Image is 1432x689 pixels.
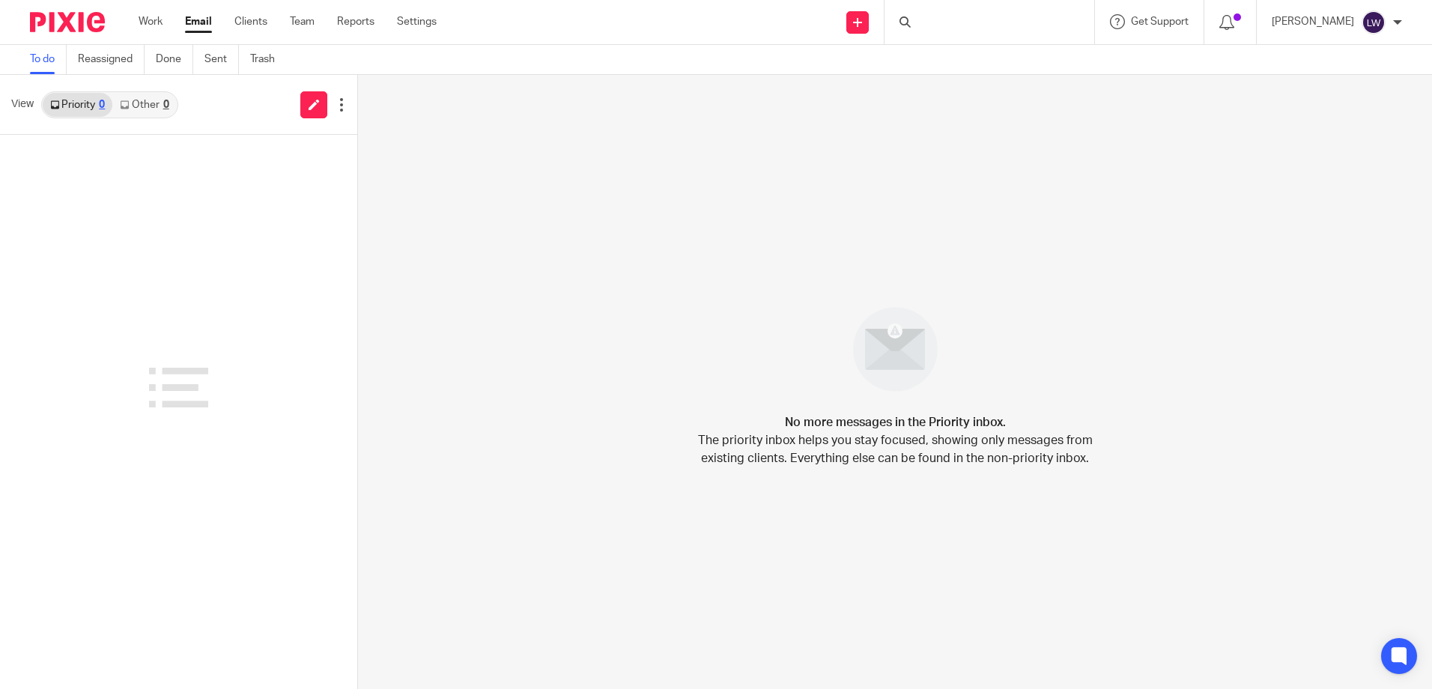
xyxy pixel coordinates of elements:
[785,413,1006,431] h4: No more messages in the Priority inbox.
[78,45,145,74] a: Reassigned
[156,45,193,74] a: Done
[1362,10,1386,34] img: svg%3E
[112,93,176,117] a: Other0
[697,431,1093,467] p: The priority inbox helps you stay focused, showing only messages from existing clients. Everythin...
[1131,16,1189,27] span: Get Support
[1272,14,1354,29] p: [PERSON_NAME]
[11,97,34,112] span: View
[163,100,169,110] div: 0
[30,12,105,32] img: Pixie
[397,14,437,29] a: Settings
[99,100,105,110] div: 0
[250,45,286,74] a: Trash
[43,93,112,117] a: Priority0
[30,45,67,74] a: To do
[234,14,267,29] a: Clients
[139,14,163,29] a: Work
[204,45,239,74] a: Sent
[185,14,212,29] a: Email
[337,14,374,29] a: Reports
[290,14,315,29] a: Team
[843,297,947,401] img: image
